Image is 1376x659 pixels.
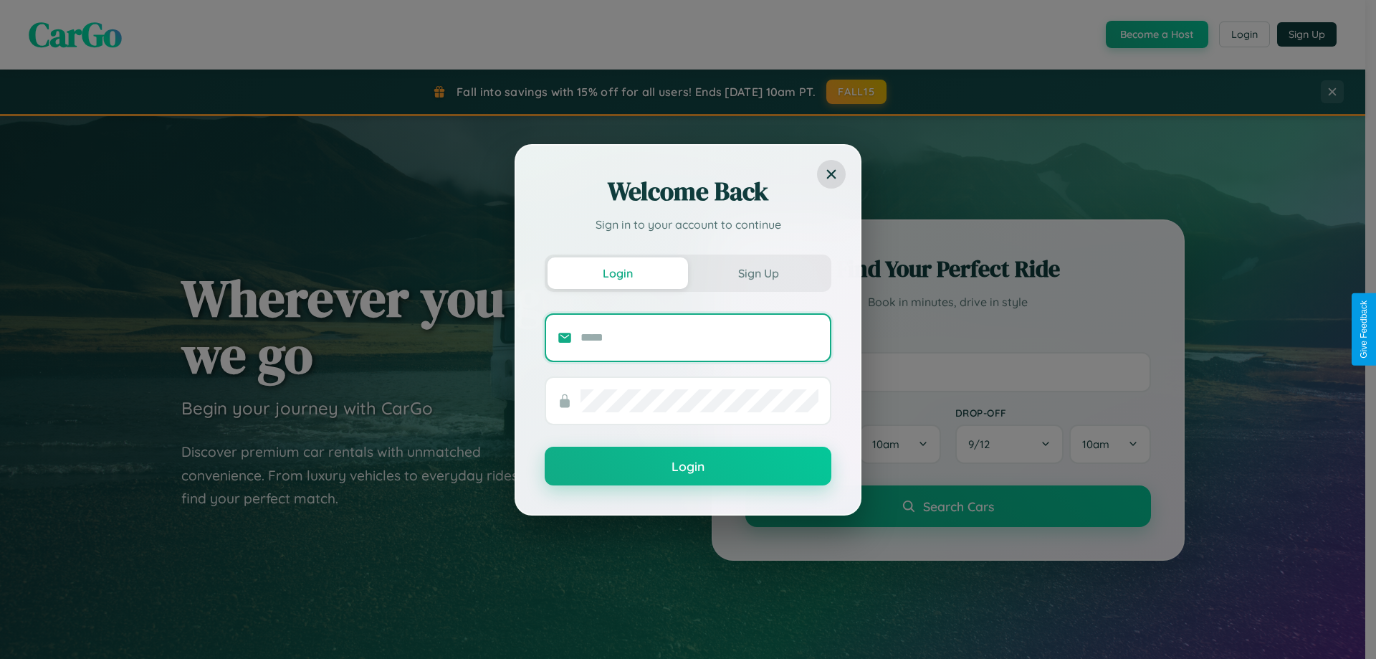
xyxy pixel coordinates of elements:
[545,174,831,209] h2: Welcome Back
[545,447,831,485] button: Login
[545,216,831,233] p: Sign in to your account to continue
[1359,300,1369,359] div: Give Feedback
[688,257,828,289] button: Sign Up
[548,257,688,289] button: Login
